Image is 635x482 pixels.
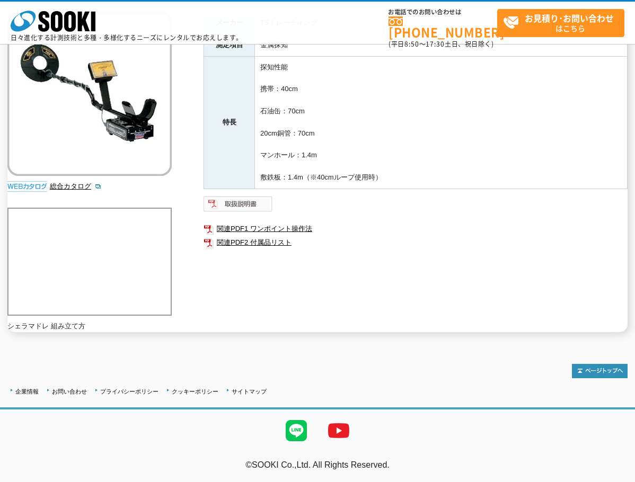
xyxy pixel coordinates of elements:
span: はこちら [503,10,624,36]
a: 取扱説明書 [204,202,273,210]
img: LINE [275,409,317,452]
img: 取扱説明書 [204,195,273,212]
a: サイトマップ [232,388,267,395]
img: トップページへ [572,364,628,378]
a: 企業情報 [15,388,39,395]
a: [PHONE_NUMBER] [389,16,497,38]
strong: お見積り･お問い合わせ [525,12,614,24]
a: 関連PDF2 付属品リスト [204,236,628,249]
img: YouTube [317,409,360,452]
p: 日々進化する計測技術と多種・多様化するニーズにレンタルでお応えします。 [11,34,243,41]
span: 8:50 [404,39,419,49]
a: テストMail [594,471,635,480]
a: プライバシーポリシー [100,388,158,395]
span: お電話でのお問い合わせは [389,9,497,15]
th: 特長 [204,56,255,189]
img: 金属探知機 シェラマドレ [7,12,172,176]
img: webカタログ [7,181,47,192]
span: 17:30 [426,39,445,49]
a: 総合カタログ [50,182,102,190]
span: (平日 ～ 土日、祝日除く) [389,39,493,49]
a: クッキーポリシー [172,388,218,395]
a: お見積り･お問い合わせはこちら [497,9,624,37]
a: お問い合わせ [52,388,87,395]
td: 探知性能 携帯：40cm 石油缶：70cm 20cm銅管：70cm マンホール：1.4m 敷鉄板：1.4m（※40cmループ使用時） [255,56,628,189]
p: シェラマドレ 組み立て方 [7,321,172,332]
a: 関連PDF1 ワンポイント操作法 [204,222,628,236]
